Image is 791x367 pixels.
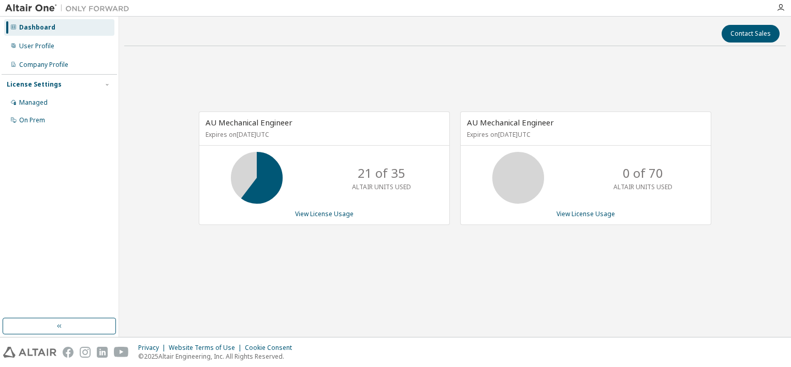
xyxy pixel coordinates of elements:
img: linkedin.svg [97,347,108,358]
div: Dashboard [19,23,55,32]
button: Contact Sales [722,25,780,43]
p: 21 of 35 [358,164,405,182]
a: View License Usage [556,209,615,218]
img: facebook.svg [63,347,74,358]
div: On Prem [19,116,45,124]
img: Altair One [5,3,135,13]
img: youtube.svg [114,347,129,358]
div: License Settings [7,80,62,89]
p: 0 of 70 [623,164,663,182]
p: © 2025 Altair Engineering, Inc. All Rights Reserved. [138,352,298,361]
img: altair_logo.svg [3,347,56,358]
p: Expires on [DATE] UTC [206,130,441,139]
img: instagram.svg [80,347,91,358]
p: ALTAIR UNITS USED [352,182,411,191]
span: AU Mechanical Engineer [206,117,292,128]
div: User Profile [19,42,54,50]
p: Expires on [DATE] UTC [467,130,702,139]
span: AU Mechanical Engineer [467,117,554,128]
div: Cookie Consent [245,344,298,352]
a: View License Usage [295,209,354,218]
div: Company Profile [19,61,68,69]
div: Managed [19,98,48,107]
p: ALTAIR UNITS USED [613,182,672,191]
div: Website Terms of Use [169,344,245,352]
div: Privacy [138,344,169,352]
